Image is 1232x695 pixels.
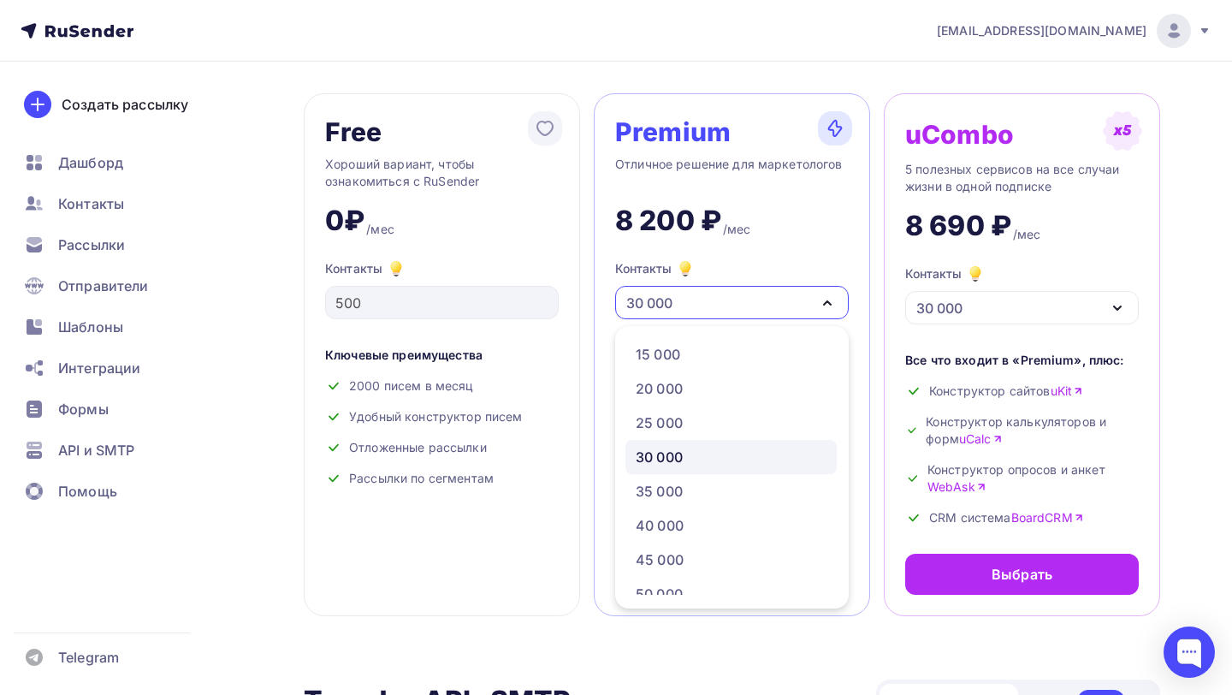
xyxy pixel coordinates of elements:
[636,549,684,570] div: 45 000
[58,647,119,668] span: Telegram
[636,413,683,433] div: 25 000
[1013,226,1041,243] div: /мес
[723,221,751,238] div: /мес
[58,235,125,255] span: Рассылки
[58,193,124,214] span: Контакты
[929,509,1084,526] span: CRM система
[916,298,962,318] div: 30 000
[58,399,109,419] span: Формы
[626,293,672,313] div: 30 000
[615,204,721,238] div: 8 200 ₽
[325,258,559,279] div: Контакты
[905,264,986,284] div: Контакты
[1011,509,1084,526] a: BoardCRM
[325,377,559,395] div: 2000 писем в месяц
[905,121,1014,148] div: uCombo
[905,161,1139,195] div: 5 полезных сервисов на все случаи жизни в одной подписке
[14,228,217,262] a: Рассылки
[905,264,1139,324] button: Контакты 30 000
[636,447,683,467] div: 30 000
[927,461,1139,496] span: Конструктор опросов и анкет
[325,439,559,456] div: Отложенные рассылки
[929,383,1083,400] span: Конструктор сайтов
[58,440,134,460] span: API и SMTP
[905,352,1139,369] div: Все что входит в «Premium», плюс:
[615,326,849,609] ul: Контакты 30 000
[58,358,140,378] span: Интеграции
[615,118,731,146] div: Premium
[615,258,696,279] div: Контакты
[58,276,149,296] span: Отправители
[937,22,1146,39] span: [EMAIL_ADDRESS][DOMAIN_NAME]
[636,344,680,365] div: 15 000
[937,14,1211,48] a: [EMAIL_ADDRESS][DOMAIN_NAME]
[636,584,683,604] div: 50 000
[636,481,683,502] div: 35 000
[636,378,683,399] div: 20 000
[959,431,1003,448] a: uCalc
[615,156,849,190] div: Отличное решение для маркетологов
[366,221,394,238] div: /мес
[58,481,117,502] span: Помощь
[1051,383,1084,400] a: uKit
[325,408,559,425] div: Удобный конструктор писем
[615,258,849,319] button: Контакты 30 000
[992,564,1052,585] div: Выбрать
[58,317,123,337] span: Шаблоны
[14,187,217,221] a: Контакты
[14,269,217,303] a: Отправители
[636,515,684,536] div: 40 000
[325,118,382,146] div: Free
[58,152,123,173] span: Дашборд
[14,392,217,426] a: Формы
[325,470,559,487] div: Рассылки по сегментам
[62,94,188,115] div: Создать рассылку
[325,347,559,364] div: Ключевые преимущества
[14,310,217,344] a: Шаблоны
[325,156,559,190] div: Хороший вариант, чтобы ознакомиться с RuSender
[927,478,986,496] a: WebAsk
[905,209,1011,243] div: 8 690 ₽
[325,204,364,238] div: 0₽
[926,413,1139,448] span: Конструктор калькуляторов и форм
[14,146,217,180] a: Дашборд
